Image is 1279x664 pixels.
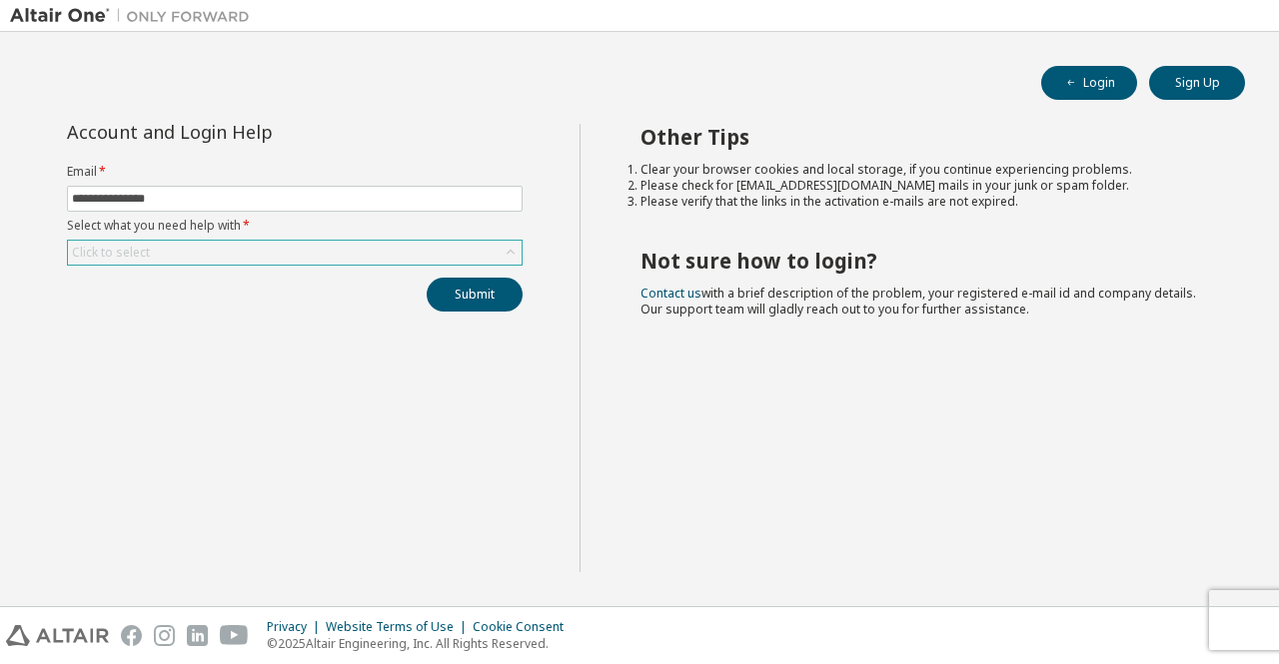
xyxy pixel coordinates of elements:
div: Cookie Consent [473,619,576,635]
h2: Not sure how to login? [640,248,1210,274]
label: Email [67,164,523,180]
img: facebook.svg [121,625,142,646]
button: Login [1041,66,1137,100]
div: Click to select [68,241,522,265]
li: Please check for [EMAIL_ADDRESS][DOMAIN_NAME] mails in your junk or spam folder. [640,178,1210,194]
h2: Other Tips [640,124,1210,150]
div: Account and Login Help [67,124,432,140]
li: Please verify that the links in the activation e-mails are not expired. [640,194,1210,210]
label: Select what you need help with [67,218,523,234]
p: © 2025 Altair Engineering, Inc. All Rights Reserved. [267,635,576,652]
a: Contact us [640,285,701,302]
img: Altair One [10,6,260,26]
img: instagram.svg [154,625,175,646]
button: Submit [427,278,523,312]
img: altair_logo.svg [6,625,109,646]
img: youtube.svg [220,625,249,646]
div: Click to select [72,245,150,261]
span: with a brief description of the problem, your registered e-mail id and company details. Our suppo... [640,285,1196,318]
li: Clear your browser cookies and local storage, if you continue experiencing problems. [640,162,1210,178]
div: Website Terms of Use [326,619,473,635]
img: linkedin.svg [187,625,208,646]
button: Sign Up [1149,66,1245,100]
div: Privacy [267,619,326,635]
